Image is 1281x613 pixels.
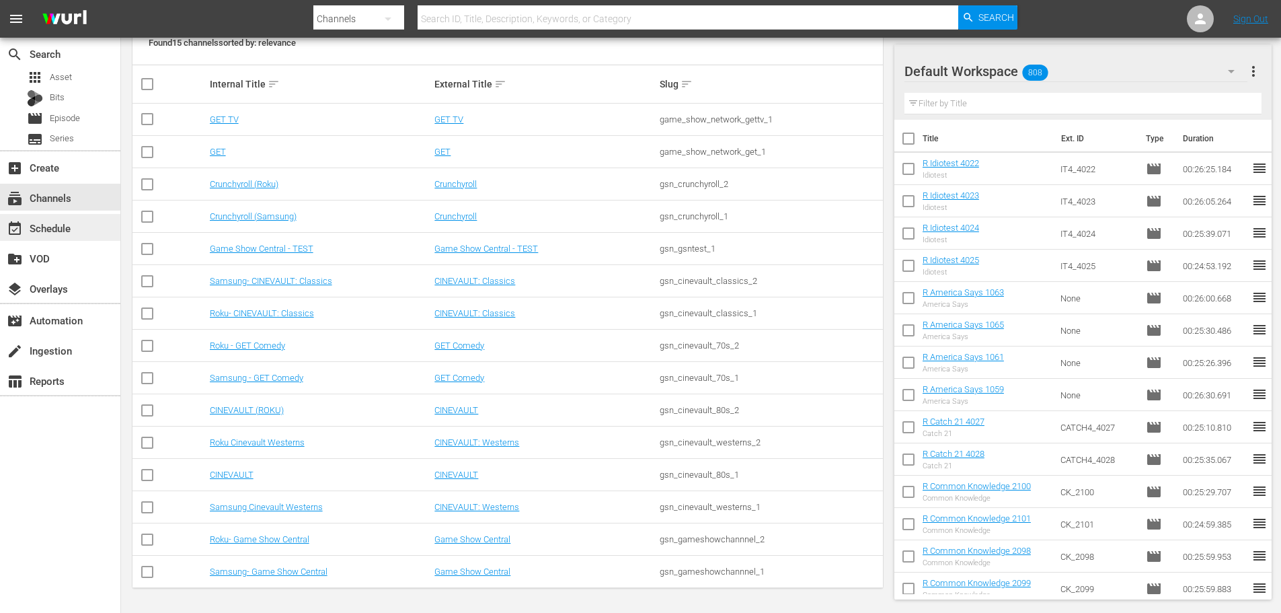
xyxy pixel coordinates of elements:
[1177,508,1251,540] td: 00:24:59.385
[660,534,881,544] div: gsn_gameshowchannnel_2
[1146,516,1162,532] span: Episode
[8,11,24,27] span: menu
[1055,508,1141,540] td: CK_2101
[1177,379,1251,411] td: 00:26:30.691
[7,251,23,267] span: VOD
[923,255,979,265] a: R Idiotest 4025
[660,179,881,189] div: gsn_crunchyroll_2
[434,147,451,157] a: GET
[660,244,881,254] div: gsn_gsntest_1
[1055,443,1141,476] td: CATCH4_4028
[434,437,519,447] a: CINEVAULT: Westerns
[1146,581,1162,597] span: Episode
[923,494,1031,503] div: Common Knowledge
[1177,540,1251,573] td: 00:25:59.953
[210,373,303,383] a: Samsung - GET Comedy
[1251,580,1268,596] span: reorder
[660,340,881,351] div: gsn_cinevault_70s_2
[434,534,510,544] a: Game Show Central
[1177,185,1251,217] td: 00:26:05.264
[923,417,984,427] a: R Catch 21 4027
[32,3,97,35] img: ans4CAIJ8jUAAAAAAAAAAAAAAAAAAAAAAAAgQb4GAAAAAAAAAAAAAAAAAAAAAAAAJMjXAAAAAAAAAAAAAAAAAAAAAAAAgAT5G...
[1055,217,1141,250] td: IT4_4024
[1146,161,1162,177] span: Episode
[1177,476,1251,508] td: 00:25:29.707
[210,437,305,447] a: Roku Cinevault Westerns
[1251,289,1268,305] span: reorder
[1177,411,1251,443] td: 00:25:10.810
[7,190,23,207] span: Channels
[923,526,1031,535] div: Common Knowledge
[923,120,1053,157] th: Title
[660,502,881,512] div: gsn_cinevault_westerns_1
[1055,250,1141,282] td: IT4_4025
[1146,484,1162,500] span: Episode
[1177,153,1251,185] td: 00:26:25.184
[434,567,510,577] a: Game Show Central
[923,332,1004,341] div: America Says
[1251,515,1268,532] span: reorder
[210,276,332,286] a: Samsung- CINEVAULT: Classics
[7,313,23,329] span: Automation
[7,343,23,359] span: Ingestion
[660,405,881,415] div: gsn_cinevault_80s_2
[7,281,23,297] span: Overlays
[923,320,1004,330] a: R America Says 1065
[681,78,693,90] span: sort
[1055,314,1141,347] td: None
[923,591,1031,600] div: Common Knowledge
[434,179,477,189] a: Crunchyroll
[923,397,1004,406] div: America Says
[1053,120,1138,157] th: Ext. ID
[1022,59,1048,87] span: 808
[1251,483,1268,499] span: reorder
[923,546,1031,556] a: R Common Knowledge 2098
[268,78,280,90] span: sort
[1251,160,1268,176] span: reorder
[923,223,979,233] a: R Idiotest 4024
[434,244,538,254] a: Game Show Central - TEST
[1245,55,1261,87] button: more_vert
[1055,476,1141,508] td: CK_2100
[1177,443,1251,476] td: 00:25:35.067
[210,308,314,318] a: Roku- CINEVAULT: Classics
[1177,573,1251,605] td: 00:25:59.883
[923,158,979,168] a: R Idiotest 4022
[1146,258,1162,274] span: Episode
[923,300,1004,309] div: America Says
[923,236,979,244] div: Idiotest
[210,114,239,124] a: GET TV
[1055,379,1141,411] td: None
[50,91,65,104] span: Bits
[958,5,1017,30] button: Search
[660,147,881,157] div: game_show_network_get_1
[7,160,23,176] span: Create
[210,76,431,92] div: Internal Title
[1055,185,1141,217] td: IT4_4023
[923,268,979,277] div: Idiotest
[1177,217,1251,250] td: 00:25:39.071
[1245,63,1261,79] span: more_vert
[210,470,254,480] a: CINEVAULT
[1146,193,1162,209] span: Episode
[923,449,984,459] a: R Catch 21 4028
[660,114,881,124] div: game_show_network_gettv_1
[210,244,313,254] a: Game Show Central - TEST
[660,470,881,480] div: gsn_cinevault_80s_1
[923,429,984,438] div: Catch 21
[923,365,1004,373] div: America Says
[27,110,43,127] span: Episode
[1251,451,1268,467] span: reorder
[660,308,881,318] div: gsn_cinevault_classics_1
[210,211,297,221] a: Crunchyroll (Samsung)
[923,190,979,201] a: R Idiotest 4023
[1146,548,1162,565] span: Episode
[1055,573,1141,605] td: CK_2099
[434,405,478,415] a: CINEVAULT
[1177,314,1251,347] td: 00:25:30.486
[1251,548,1268,564] span: reorder
[904,52,1247,90] div: Default Workspace
[1251,354,1268,370] span: reorder
[494,78,506,90] span: sort
[149,38,296,48] span: Found 15 channels sorted by: relevance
